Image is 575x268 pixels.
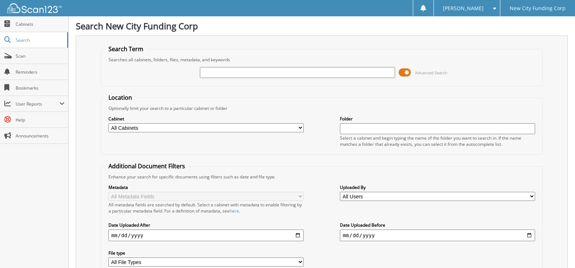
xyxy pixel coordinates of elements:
div: Optionally limit your search to a particular cabinet or folder [105,105,539,111]
span: Scan [16,53,65,59]
label: Uploaded By [340,184,535,190]
label: Date Uploaded Before [340,222,535,228]
div: Enhance your search for specific documents using filters such as date and file type. [105,174,539,180]
h1: Search New City Funding Corp [76,20,568,32]
span: New City Funding Corp [510,6,566,11]
label: Folder [340,116,535,122]
legend: Additional Document Filters [105,162,189,170]
legend: Search Term [105,45,147,53]
span: Advanced Search [415,70,447,75]
div: Searches all cabinets, folders, files, metadata, and keywords [105,57,539,63]
legend: Location [105,94,136,102]
span: User Reports [16,101,59,107]
div: Select a cabinet and begin typing the name of the folder you want to search in. If the name match... [340,135,535,147]
a: here [230,208,239,214]
input: start [108,230,304,241]
label: File type [108,250,304,256]
iframe: Chat Widget [539,233,575,268]
label: Cabinet [108,116,304,122]
label: Metadata [108,184,304,190]
label: Date Uploaded After [108,222,304,228]
input: end [340,230,535,241]
span: Search [16,37,63,43]
span: Announcements [16,133,65,139]
span: [PERSON_NAME] [443,6,484,11]
span: Bookmarks [16,85,65,91]
span: Reminders [16,69,65,75]
img: scan123-logo-white.svg [7,3,62,13]
div: All metadata fields are searched by default. Select a cabinet with metadata to enable filtering b... [108,202,304,214]
span: Cabinets [16,21,65,27]
span: Help [16,117,65,123]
